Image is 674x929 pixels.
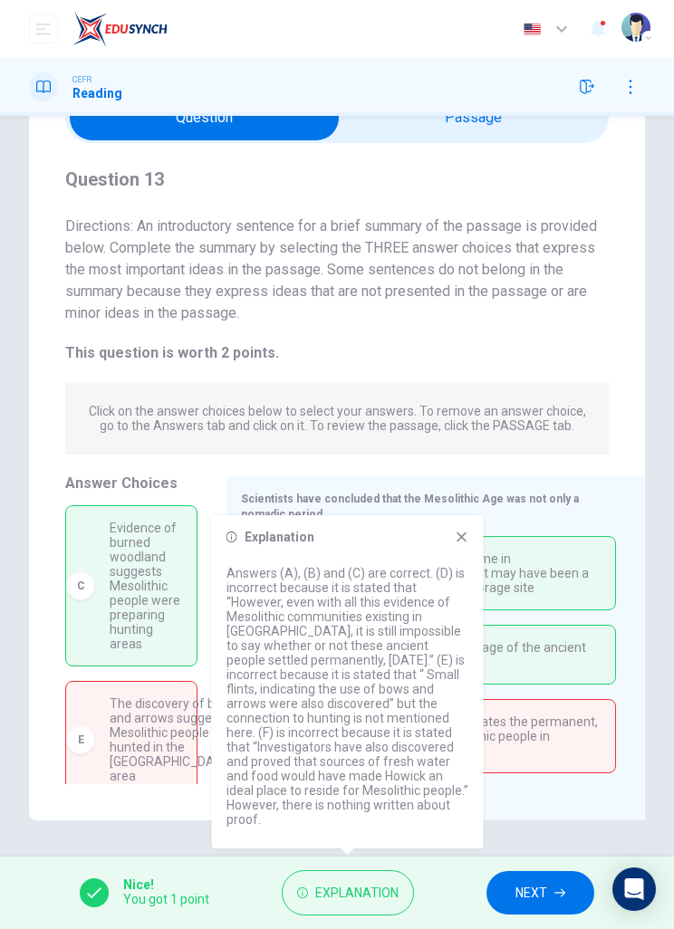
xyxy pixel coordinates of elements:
div: Open Intercom Messenger [612,867,656,911]
span: Directions: An introductory sentence for a brief summary of the passage is provided below. Comple... [65,217,597,321]
span: The discovery of bow and arrows suggests Mesolithic people hunted in the [GEOGRAPHIC_DATA] area [110,696,234,783]
span: You got 1 point [123,893,209,907]
h4: Question 13 [65,165,164,194]
span: Evidence of burned woodland suggests Mesolithic people were preparing hunting areas [110,521,182,651]
img: ELTC logo [72,11,168,47]
div: C [66,571,95,600]
span: NEXT [515,882,547,905]
h1: Reading [72,86,122,101]
span: Nice! [123,878,209,893]
p: Click on the answer choices below to select your answers. To remove an answer choice, go to the A... [89,404,586,433]
span: Answer Choices [65,474,178,492]
span: This question is worth 2 points. [65,346,609,360]
span: Scientists have concluded that the Mesolithic Age was not only a nomadic period. [241,493,579,521]
span: CEFR [72,73,91,86]
img: Profile picture [621,13,650,42]
h6: Explanation [245,530,314,544]
p: Answers (A), (B) and (C) are correct. (D) is incorrect because it is stated that “However, even w... [226,566,469,827]
div: E [66,725,95,754]
img: en [521,23,544,36]
button: open mobile menu [29,14,58,43]
span: Explanation [315,882,399,905]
